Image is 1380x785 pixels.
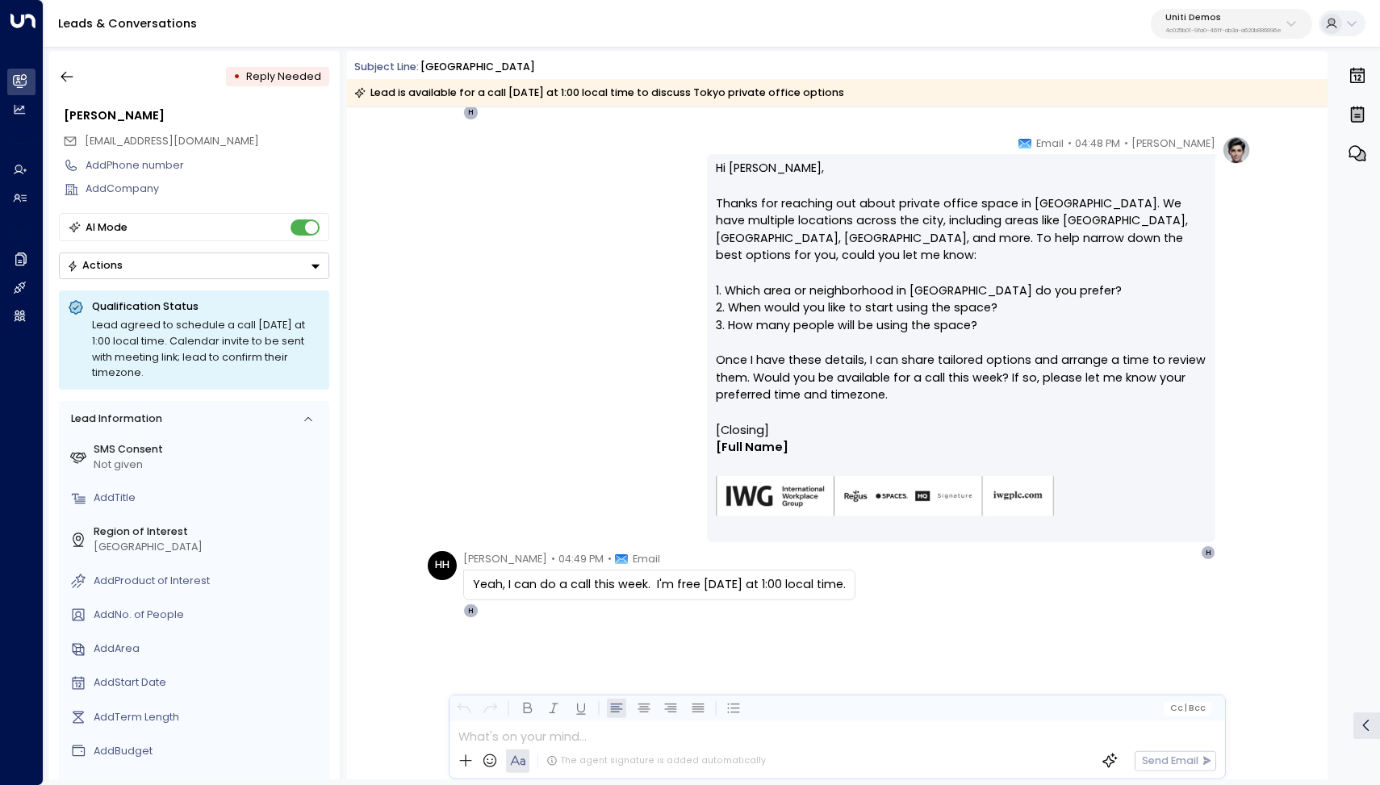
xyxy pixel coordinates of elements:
div: The agent signature is added automatically [546,754,766,767]
button: Actions [59,253,329,279]
div: Button group with a nested menu [59,253,329,279]
div: AddPhone number [86,158,329,173]
p: Hi [PERSON_NAME], Thanks for reaching out about private office space in [GEOGRAPHIC_DATA]. We hav... [716,160,1206,421]
span: Email [1036,136,1064,152]
span: Cc Bcc [1169,704,1206,713]
div: [GEOGRAPHIC_DATA] [94,540,324,555]
div: AddTitle [94,491,324,506]
span: Reply Needed [246,69,321,83]
span: [PERSON_NAME] [463,551,547,567]
span: reactreactionary@outlook.com [85,134,259,149]
span: | [1185,704,1187,713]
button: Uniti Demos4c025b01-9fa0-46ff-ab3a-a620b886896e [1151,9,1312,39]
div: Yeah, I can do a call this week. I'm free [DATE] at 1:00 local time. [473,576,846,594]
p: Qualification Status [92,299,320,314]
p: 4c025b01-9fa0-46ff-ab3a-a620b886896e [1165,27,1282,34]
img: profile-logo.png [1222,136,1251,165]
div: AddProduct of Interest [94,574,324,589]
span: [Closing] [716,422,769,440]
div: Signature [716,422,1206,537]
img: AIorK4zU2Kz5WUNqa9ifSKC9jFH1hjwenjvh85X70KBOPduETvkeZu4OqG8oPuqbwvp3xfXcMQJCRtwYb-SG [716,476,1055,517]
span: [EMAIL_ADDRESS][DOMAIN_NAME] [85,134,259,148]
span: [Full Name] [716,439,788,457]
button: Redo [481,699,501,719]
p: Uniti Demos [1165,13,1282,23]
span: Email [633,551,660,567]
span: [PERSON_NAME] [1131,136,1215,152]
button: Cc|Bcc [1164,701,1211,715]
div: AddCompany [86,182,329,197]
div: AI Mode [86,219,128,236]
span: 04:49 PM [558,551,604,567]
span: • [551,551,555,567]
div: AddArea [94,641,324,657]
div: • [233,64,240,90]
div: AddBudget [94,744,324,759]
span: • [608,551,612,567]
span: • [1068,136,1072,152]
div: HH [428,551,457,580]
a: Leads & Conversations [58,15,197,31]
span: 04:48 PM [1075,136,1120,152]
div: AddNo. of People [94,608,324,623]
div: Lead Information [65,411,161,427]
div: AddStart Date [94,675,324,691]
div: Lead agreed to schedule a call [DATE] at 1:00 local time. Calendar invite to be sent with meeting... [92,317,320,381]
div: [PERSON_NAME] [64,107,329,125]
div: [GEOGRAPHIC_DATA] [420,60,535,75]
div: Not given [94,457,324,473]
div: Lead is available for a call [DATE] at 1:00 local time to discuss Tokyo private office options [354,85,844,101]
button: Undo [454,699,474,719]
div: H [463,105,478,119]
label: SMS Consent [94,442,324,457]
span: Subject Line: [354,60,419,73]
div: H [1201,545,1215,560]
span: • [1124,136,1128,152]
div: AddTerm Length [94,710,324,725]
div: H [463,603,478,618]
div: Actions [67,259,123,272]
label: Region of Interest [94,524,324,540]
